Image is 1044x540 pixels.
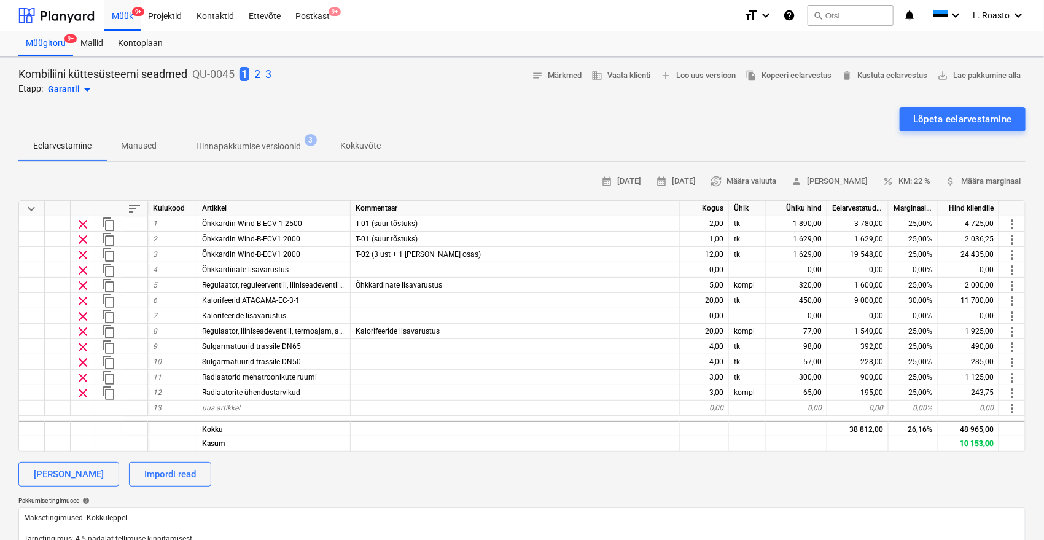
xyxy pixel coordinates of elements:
span: Rohkem toiminguid [1005,401,1019,416]
span: 9+ [329,7,341,16]
span: 3 [305,134,317,146]
p: 2 [254,67,260,82]
div: Impordi read [144,466,196,482]
span: 6 [153,296,157,305]
button: 1 [240,66,249,82]
div: 25,00% [889,324,938,339]
a: Mallid [73,31,111,56]
span: Määra marginaal [945,174,1021,189]
div: Kommentaar [351,201,680,216]
span: KM: 22 % [882,174,930,189]
button: Kustuta eelarvestus [836,66,932,85]
div: 25,00% [889,354,938,370]
div: 25,00% [889,216,938,232]
span: Regulaator, liiniseadeventiil, termoajam, adapter, kuulkraanid [202,327,402,335]
span: person [791,176,802,187]
div: Kogus [680,201,729,216]
button: [DATE] [651,172,701,191]
span: Rohkem toiminguid [1005,263,1019,278]
span: Rohkem toiminguid [1005,386,1019,401]
span: Rohkem toiminguid [1005,355,1019,370]
span: uus artikkel [202,404,240,412]
span: Dubleeri rida [101,355,116,370]
span: Kopeeri eelarvestus [746,69,832,83]
div: Kulukood [148,201,197,216]
span: Õhkkardinate lisavarustus [202,265,289,274]
span: save_alt [937,70,948,81]
span: calendar_month [656,176,667,187]
span: 4 [153,265,157,274]
div: 25,00% [889,247,938,262]
span: Sulgarmatuurid trassile DN50 [202,358,301,366]
div: Eelarvestatud maksumus [827,201,889,216]
span: search [813,10,823,20]
div: 20,00 [680,324,729,339]
div: [PERSON_NAME] [34,466,104,482]
div: 4,00 [680,354,729,370]
span: [DATE] [601,174,641,189]
span: add [660,70,671,81]
div: 9 000,00 [827,293,889,308]
div: 25,00% [889,278,938,293]
div: 0,00 [766,262,827,278]
span: Dubleeri rida [101,386,116,401]
span: [DATE] [656,174,696,189]
div: 26,16% [889,421,938,436]
div: 1 629,00 [766,247,827,262]
div: Ühiku hind [766,201,827,216]
div: 392,00 [827,339,889,354]
span: Regulaator, reguleerventiil, liiniseadeventiilid, kuulkraanid, ukse magnet NC [202,281,448,289]
div: 3,00 [680,385,729,401]
span: percent [882,176,894,187]
a: Kontoplaan [111,31,170,56]
button: [PERSON_NAME] [786,172,873,191]
div: 0,00 [938,401,999,416]
span: Rohkem toiminguid [1005,232,1019,247]
div: 12,00 [680,247,729,262]
span: Eemalda rida [76,324,90,339]
div: 20,00 [680,293,729,308]
span: Õhkkardin Wind-B-ECV-1 2500 [202,219,302,228]
div: 243,75 [938,385,999,401]
span: Määra valuuta [711,174,776,189]
div: Lõpeta eelarvestamine [913,111,1012,127]
span: Eemalda rida [76,263,90,278]
span: Dubleeri rida [101,248,116,262]
div: 0,00 [827,262,889,278]
span: T-01 (suur tõstuks) [356,219,418,228]
span: Sorteeri read tabelis [127,202,142,216]
div: 4,00 [680,339,729,354]
div: 0,00% [889,401,938,416]
button: Vaata klienti [586,66,655,85]
div: 0,00 [938,308,999,324]
div: 1,00 [680,232,729,247]
span: Dubleeri rida [101,294,116,308]
div: 30,00% [889,293,938,308]
div: Kasum [197,436,351,452]
span: 1 [240,67,249,81]
p: Etapp: [18,82,43,97]
div: 490,00 [938,339,999,354]
div: 25,00% [889,339,938,354]
div: 3,00 [680,370,729,385]
div: 0,00 [766,308,827,324]
button: Lae pakkumine alla [932,66,1026,85]
div: 25,00% [889,370,938,385]
div: 0,00 [938,262,999,278]
div: Kokku [197,421,351,436]
div: tk [729,370,766,385]
button: [PERSON_NAME] [18,462,119,487]
span: attach_money [945,176,956,187]
span: L. Roasto [973,10,1010,20]
button: [DATE] [596,172,646,191]
div: kompl [729,385,766,401]
span: business [591,70,602,81]
p: Manused [121,139,157,152]
span: 9 [153,342,157,351]
span: 8 [153,327,157,335]
p: Hinnapakkumise versioonid [196,140,301,153]
i: Abikeskus [783,8,795,23]
span: Eemalda rida [76,294,90,308]
div: 0,00 [680,401,729,416]
span: 13 [153,404,162,412]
